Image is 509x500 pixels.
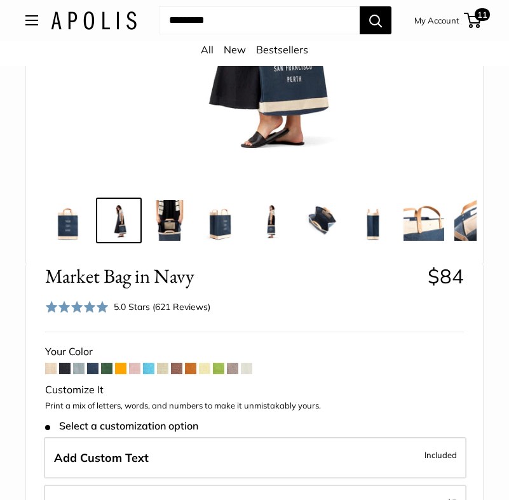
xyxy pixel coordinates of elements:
div: Your Color [45,342,464,361]
p: Print a mix of letters, words, and numbers to make it unmistakably yours. [45,400,464,412]
a: All [201,43,214,56]
div: Customize It [45,381,464,400]
a: Market Bag in Navy [350,198,396,243]
img: Market Bag in Navy [454,200,495,241]
label: Add Custom Text [44,437,466,479]
img: Market Bag in Navy [98,200,139,241]
a: Market Bag in Navy [147,198,193,243]
a: Market Bag in Navy [198,198,243,243]
span: Market Bag in Navy [45,264,418,288]
a: Bestsellers [256,43,308,56]
img: Market Bag in Navy [251,200,292,241]
img: Market Bag in Navy [404,200,444,241]
img: Market Bag in Navy [302,200,343,241]
a: Market Bag in Navy [299,198,345,243]
img: Market Bag in Navy [353,200,393,241]
img: Market Bag in Navy [200,200,241,241]
a: Market Bag in Navy [401,198,447,243]
a: New [224,43,246,56]
img: Market Bag in Navy [48,200,88,241]
a: Market Bag in Navy [248,198,294,243]
span: Select a customization option [45,420,198,432]
div: 5.0 Stars (621 Reviews) [45,298,210,316]
button: Open menu [25,15,38,25]
a: My Account [414,13,459,28]
span: $84 [428,264,464,288]
span: Add Custom Text [54,450,149,465]
a: Market Bag in Navy [96,198,142,243]
span: Included [424,447,457,463]
span: 11 [475,8,490,21]
div: 5.0 Stars (621 Reviews) [114,300,210,314]
a: 11 [465,13,481,28]
a: Market Bag in Navy [45,198,91,243]
img: Market Bag in Navy [149,200,190,241]
button: Search [360,6,391,34]
a: Market Bag in Navy [452,198,498,243]
img: Apolis [51,11,137,30]
input: Search... [159,6,360,34]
